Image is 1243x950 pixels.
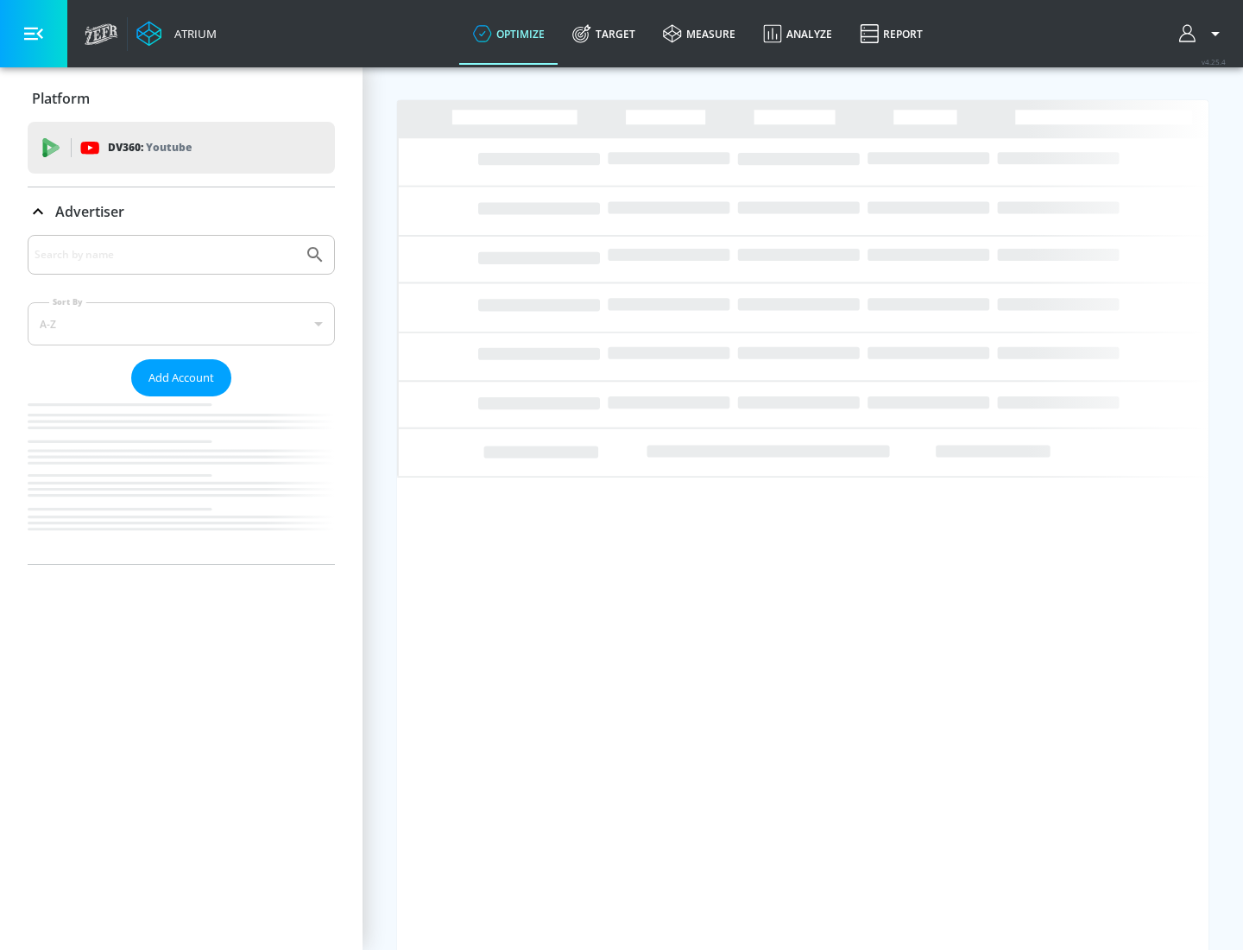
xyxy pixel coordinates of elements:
[146,138,192,156] p: Youtube
[28,396,335,564] nav: list of Advertiser
[108,138,192,157] p: DV360:
[148,368,214,388] span: Add Account
[1202,57,1226,66] span: v 4.25.4
[49,296,86,307] label: Sort By
[136,21,217,47] a: Atrium
[28,235,335,564] div: Advertiser
[749,3,846,65] a: Analyze
[28,74,335,123] div: Platform
[35,244,296,266] input: Search by name
[459,3,558,65] a: optimize
[846,3,937,65] a: Report
[55,202,124,221] p: Advertiser
[131,359,231,396] button: Add Account
[167,26,217,41] div: Atrium
[32,89,90,108] p: Platform
[28,302,335,345] div: A-Z
[28,122,335,174] div: DV360: Youtube
[28,187,335,236] div: Advertiser
[649,3,749,65] a: measure
[558,3,649,65] a: Target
